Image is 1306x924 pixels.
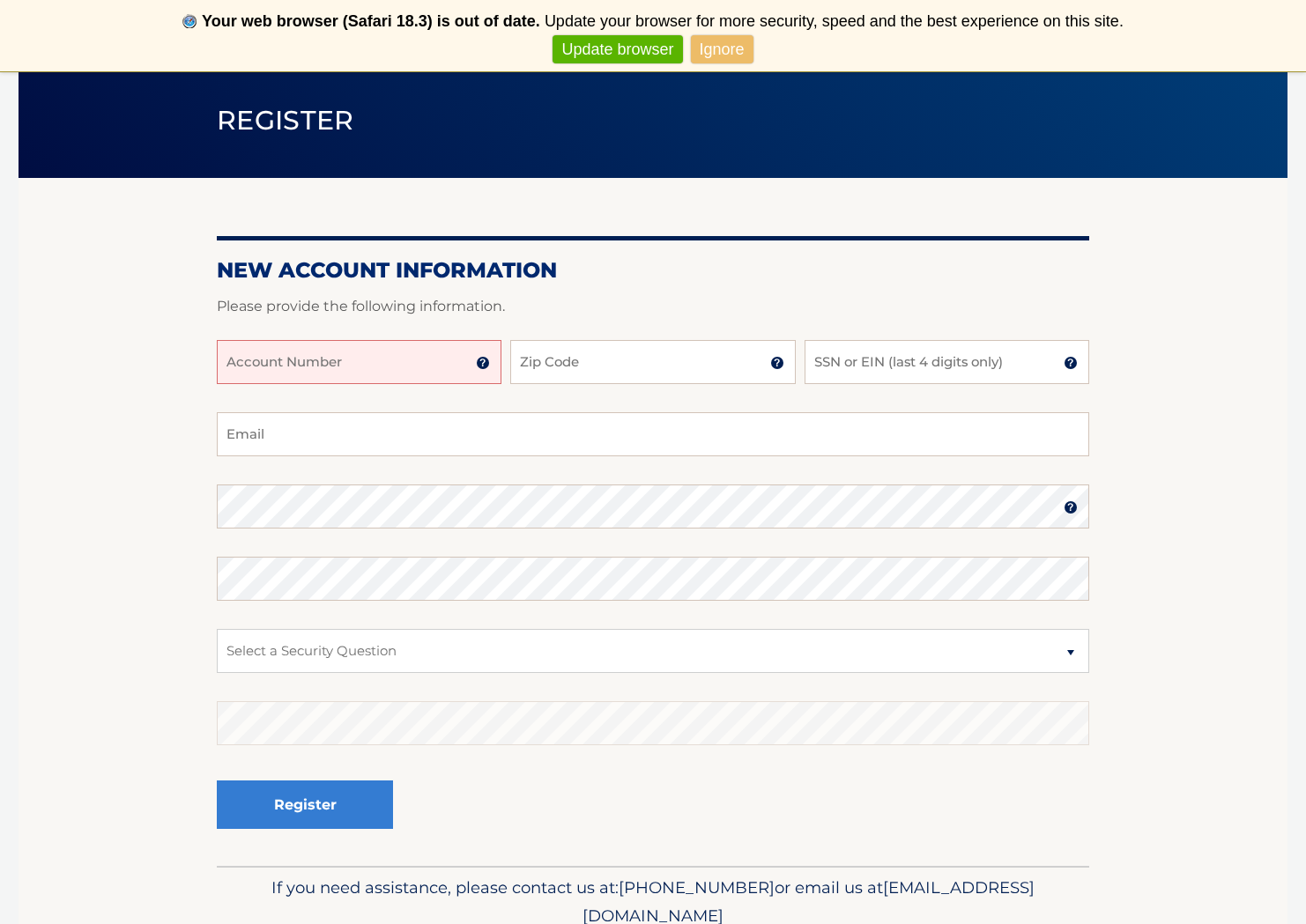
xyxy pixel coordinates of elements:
[217,412,1089,456] input: Email
[1064,356,1078,370] img: tooltip.svg
[545,12,1124,30] span: Update your browser for more security, speed and the best experience on this site.
[1064,500,1078,514] img: tooltip.svg
[691,35,753,64] a: Ignore
[619,877,775,898] span: [PHONE_NUMBER]
[217,294,1089,319] p: Please provide the following information.
[553,35,682,64] a: Update browser
[770,356,784,370] img: tooltip.svg
[217,104,354,137] span: Register
[217,257,1089,284] h2: New Account Information
[217,780,393,829] button: Register
[476,356,490,370] img: tooltip.svg
[805,340,1089,384] input: SSN or EIN (last 4 digits only)
[217,340,501,384] input: Account Number
[202,12,540,30] b: Your web browser (Safari 18.3) is out of date.
[510,340,795,384] input: Zip Code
